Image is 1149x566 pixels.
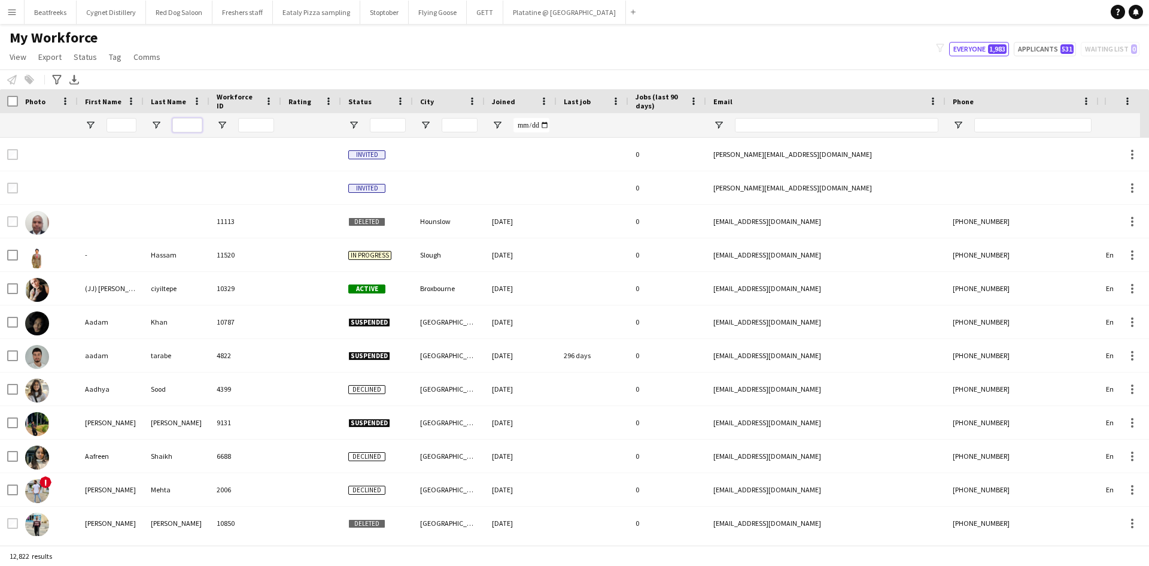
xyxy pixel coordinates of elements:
[413,305,485,338] div: [GEOGRAPHIC_DATA]
[706,339,946,372] div: [EMAIL_ADDRESS][DOMAIN_NAME]
[492,97,515,106] span: Joined
[413,406,485,439] div: [GEOGRAPHIC_DATA]
[144,305,209,338] div: Khan
[503,1,626,24] button: Platatine @ [GEOGRAPHIC_DATA]
[348,217,385,226] span: Deleted
[209,473,281,506] div: 2006
[485,238,557,271] div: [DATE]
[348,318,390,327] span: Suspended
[713,97,732,106] span: Email
[107,118,136,132] input: First Name Filter Input
[78,473,144,506] div: [PERSON_NAME]
[25,379,49,402] img: Aadhya Sood
[735,118,938,132] input: Email Filter Input
[348,419,390,428] span: Suspended
[628,440,706,473] div: 0
[628,305,706,338] div: 0
[209,238,281,271] div: 11520
[949,42,1009,56] button: Everyone1,983
[485,373,557,405] div: [DATE]
[706,440,946,473] div: [EMAIL_ADDRESS][DOMAIN_NAME]
[706,507,946,540] div: [EMAIL_ADDRESS][DOMAIN_NAME]
[628,507,706,540] div: 0
[628,238,706,271] div: 0
[25,513,49,537] img: Aakash Prajapati
[706,238,946,271] div: [EMAIL_ADDRESS][DOMAIN_NAME]
[78,507,144,540] div: [PERSON_NAME]
[146,1,212,24] button: Red Dog Saloon
[38,52,62,62] span: Export
[85,120,96,131] button: Open Filter Menu
[413,507,485,540] div: [GEOGRAPHIC_DATA]
[144,373,209,405] div: Sood
[209,272,281,305] div: 10329
[636,92,685,110] span: Jobs (last 90 days)
[628,473,706,506] div: 0
[953,97,974,106] span: Phone
[706,171,946,204] div: [PERSON_NAME][EMAIL_ADDRESS][DOMAIN_NAME]
[144,406,209,439] div: [PERSON_NAME]
[69,49,102,65] a: Status
[413,473,485,506] div: [GEOGRAPHIC_DATA]
[946,238,1099,271] div: [PHONE_NUMBER]
[348,352,390,361] span: Suspended
[133,52,160,62] span: Comms
[217,92,260,110] span: Workforce ID
[946,305,1099,338] div: [PHONE_NUMBER]
[348,385,385,394] span: Declined
[946,440,1099,473] div: [PHONE_NUMBER]
[78,272,144,305] div: (JJ) [PERSON_NAME]
[706,373,946,405] div: [EMAIL_ADDRESS][DOMAIN_NAME]
[10,52,26,62] span: View
[713,120,724,131] button: Open Filter Menu
[25,311,49,335] img: Aadam Khan
[10,29,98,47] span: My Workforce
[144,272,209,305] div: ciyiltepe
[151,97,186,106] span: Last Name
[628,272,706,305] div: 0
[78,305,144,338] div: Aadam
[946,272,1099,305] div: [PHONE_NUMBER]
[7,216,18,227] input: Row Selection is disabled for this row (unchecked)
[129,49,165,65] a: Comms
[420,97,434,106] span: City
[974,118,1092,132] input: Phone Filter Input
[628,138,706,171] div: 0
[348,184,385,193] span: Invited
[628,373,706,405] div: 0
[1060,44,1074,54] span: 531
[706,138,946,171] div: [PERSON_NAME][EMAIL_ADDRESS][DOMAIN_NAME]
[467,1,503,24] button: GETT
[238,118,274,132] input: Workforce ID Filter Input
[348,486,385,495] span: Declined
[7,149,18,160] input: Row Selection is disabled for this row (unchecked)
[946,339,1099,372] div: [PHONE_NUMBER]
[50,72,64,87] app-action-btn: Advanced filters
[413,238,485,271] div: Slough
[409,1,467,24] button: Flying Goose
[5,49,31,65] a: View
[946,205,1099,238] div: [PHONE_NUMBER]
[953,120,963,131] button: Open Filter Menu
[34,49,66,65] a: Export
[485,305,557,338] div: [DATE]
[151,120,162,131] button: Open Filter Menu
[104,49,126,65] a: Tag
[485,440,557,473] div: [DATE]
[78,238,144,271] div: -
[209,440,281,473] div: 6688
[420,120,431,131] button: Open Filter Menu
[413,373,485,405] div: [GEOGRAPHIC_DATA]
[25,97,45,106] span: Photo
[706,473,946,506] div: [EMAIL_ADDRESS][DOMAIN_NAME]
[946,406,1099,439] div: [PHONE_NUMBER]
[485,272,557,305] div: [DATE]
[946,473,1099,506] div: [PHONE_NUMBER]
[413,272,485,305] div: Broxbourne
[348,452,385,461] span: Declined
[209,205,281,238] div: 11113
[78,373,144,405] div: Aadhya
[348,251,391,260] span: In progress
[144,440,209,473] div: Shaikh
[413,440,485,473] div: [GEOGRAPHIC_DATA]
